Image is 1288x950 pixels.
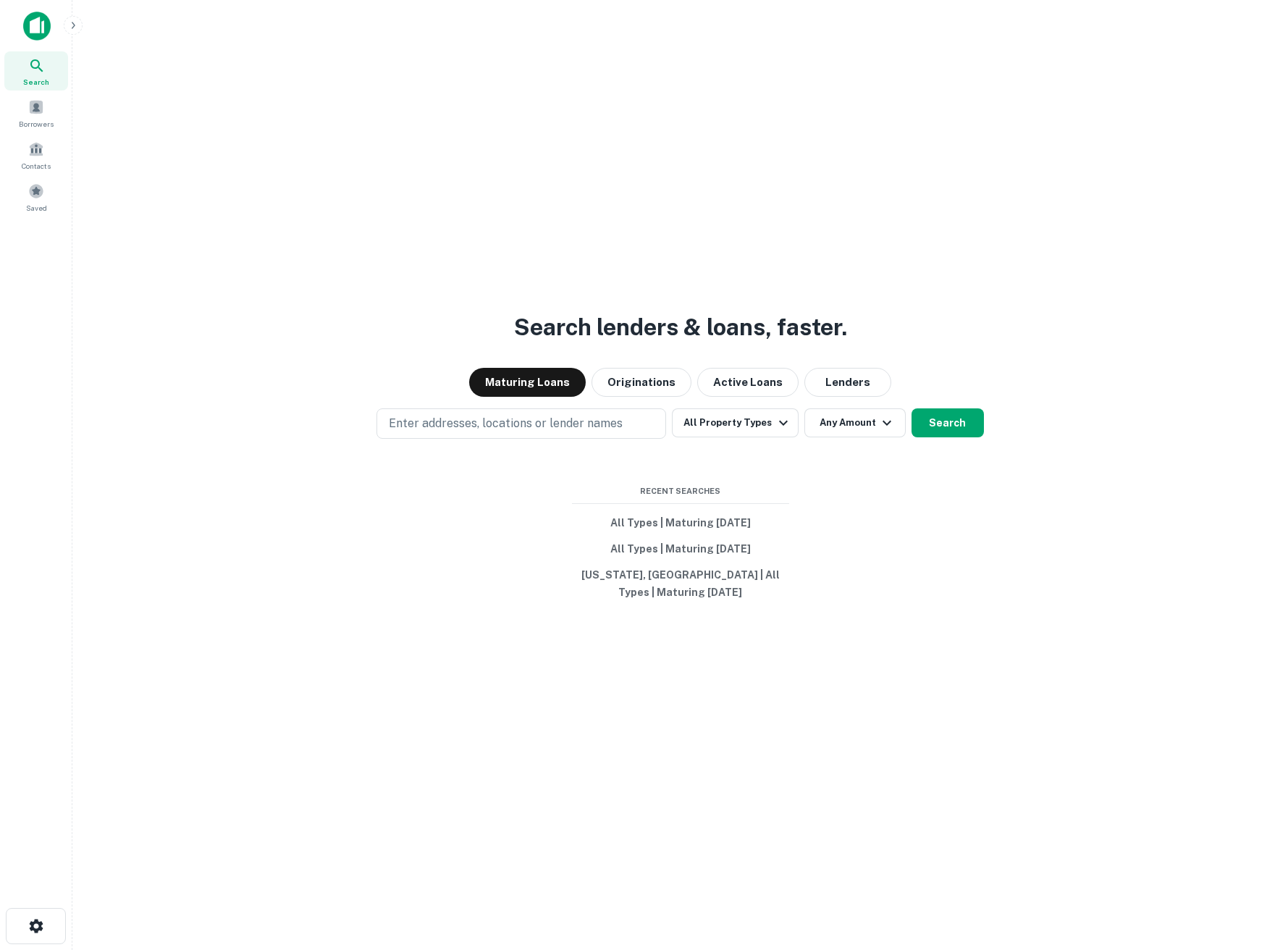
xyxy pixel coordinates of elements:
span: Borrowers [19,118,54,130]
a: Borrowers [4,93,68,133]
button: All Types | Maturing [DATE] [572,510,789,536]
span: Contacts [22,160,51,172]
span: Search [23,76,49,88]
button: Enter addresses, locations or lender names [376,408,666,439]
img: capitalize-icon.png [23,12,51,41]
button: Any Amount [804,408,906,437]
button: Originations [592,368,691,397]
button: Search [912,408,984,437]
button: Lenders [804,368,891,397]
button: Maturing Loans [469,368,586,397]
h3: Search lenders & loans, faster. [514,310,847,345]
a: Contacts [4,135,68,175]
span: Saved [26,202,47,214]
button: All Property Types [672,408,798,437]
p: Enter addresses, locations or lender names [389,415,623,432]
iframe: Chat Widget [1216,834,1288,904]
a: Search [4,51,68,91]
a: Saved [4,177,68,217]
span: Recent Searches [572,485,789,497]
button: All Types | Maturing [DATE] [572,536,789,562]
button: Active Loans [697,368,799,397]
button: [US_STATE], [GEOGRAPHIC_DATA] | All Types | Maturing [DATE] [572,562,789,605]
